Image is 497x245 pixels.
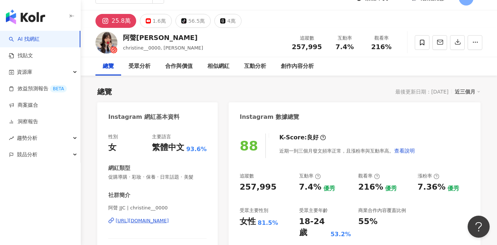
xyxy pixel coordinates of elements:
div: 1.6萬 [153,16,166,26]
span: 7.4% [335,43,354,51]
div: 觀看率 [358,173,380,179]
div: 良好 [307,134,319,142]
a: 商案媒合 [9,102,38,109]
div: 互動分析 [244,62,266,71]
div: 繁體中文 [152,142,184,153]
span: 資源庫 [17,64,32,80]
div: 漲粉率 [418,173,439,179]
div: 最後更新日期：[DATE] [395,89,449,95]
div: Instagram 數據總覽 [240,113,299,121]
div: 受眾分析 [128,62,150,71]
div: 7.36% [418,182,446,193]
span: 查看說明 [394,148,415,154]
div: 性別 [108,134,118,140]
a: [URL][DOMAIN_NAME] [108,217,207,224]
div: 相似網紅 [207,62,229,71]
div: 主要語言 [152,134,171,140]
div: 商業合作內容覆蓋比例 [358,207,406,214]
div: 7.4% [299,182,322,193]
iframe: Help Scout Beacon - Open [468,216,490,238]
div: 56.5萬 [188,16,205,26]
div: 25.8萬 [112,16,131,26]
div: 55% [358,216,378,227]
div: 女性 [240,216,256,227]
div: 社群簡介 [108,191,130,199]
a: 找貼文 [9,52,33,59]
span: 促購導購 · 彩妝 · 保養 · 日常話題 · 美髮 [108,174,207,180]
div: [URL][DOMAIN_NAME] [116,217,169,224]
div: 受眾主要性別 [240,207,268,214]
a: 洞察報告 [9,118,38,125]
img: logo [6,10,45,24]
a: searchAI 找網紅 [9,36,40,43]
div: 近期一到三個月發文頻率正常，且漲粉率與互動率高。 [279,143,415,158]
button: 查看說明 [394,143,415,158]
div: 18-24 歲 [299,216,329,239]
div: 優秀 [385,184,397,193]
span: 競品分析 [17,146,37,163]
span: 阿聲 JJC | christine__0000 [108,205,207,211]
img: KOL Avatar [95,32,117,54]
div: 受眾主要年齡 [299,207,328,214]
span: rise [9,136,14,141]
div: 88 [240,138,258,153]
div: 合作與價值 [165,62,193,71]
span: 趨勢分析 [17,130,37,146]
div: 近三個月 [455,87,480,96]
div: K-Score : [279,134,326,142]
a: 效益預測報告BETA [9,85,67,92]
div: 優秀 [323,184,335,193]
span: 93.6% [186,145,207,153]
div: Instagram 網紅基本資料 [108,113,179,121]
button: 25.8萬 [95,14,136,28]
div: 網紅類型 [108,164,130,172]
div: 互動率 [299,173,321,179]
div: 53.2% [330,230,351,238]
button: 1.6萬 [140,14,172,28]
div: 追蹤數 [292,34,322,42]
span: 216% [371,43,392,51]
div: 216% [358,182,383,193]
div: 創作內容分析 [281,62,314,71]
div: 觀看率 [367,34,395,42]
div: 阿聲[PERSON_NAME] [123,33,203,42]
button: 4萬 [214,14,242,28]
div: 追蹤數 [240,173,254,179]
div: 81.5% [258,219,278,227]
div: 總覽 [103,62,114,71]
div: 4萬 [227,16,236,26]
div: 女 [108,142,116,153]
div: 總覽 [97,87,112,97]
span: 257,995 [292,43,322,51]
span: christine__0000, [PERSON_NAME] [123,45,203,51]
button: 56.5萬 [175,14,211,28]
div: 257,995 [240,182,276,193]
div: 優秀 [447,184,459,193]
div: 互動率 [331,34,359,42]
